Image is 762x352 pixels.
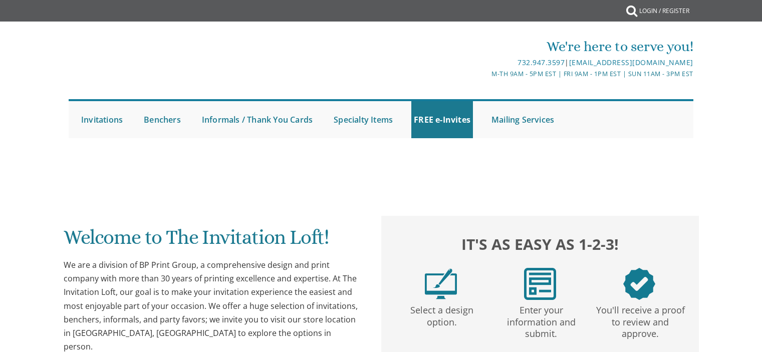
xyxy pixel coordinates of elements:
h1: Welcome to The Invitation Loft! [64,226,361,256]
a: 732.947.3597 [518,58,565,67]
h2: It's as easy as 1-2-3! [391,233,689,255]
a: Invitations [79,101,125,138]
p: Enter your information and submit. [493,300,589,340]
a: Mailing Services [489,101,557,138]
div: M-Th 9am - 5pm EST | Fri 9am - 1pm EST | Sun 11am - 3pm EST [278,69,693,79]
a: FREE e-Invites [411,101,473,138]
img: step2.png [524,268,556,300]
a: Informals / Thank You Cards [199,101,315,138]
p: Select a design option. [394,300,489,328]
div: | [278,57,693,69]
a: Benchers [141,101,183,138]
img: step1.png [425,268,457,300]
img: step3.png [623,268,655,300]
div: We're here to serve you! [278,37,693,57]
a: [EMAIL_ADDRESS][DOMAIN_NAME] [569,58,693,67]
a: Specialty Items [331,101,395,138]
p: You'll receive a proof to review and approve. [593,300,688,340]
